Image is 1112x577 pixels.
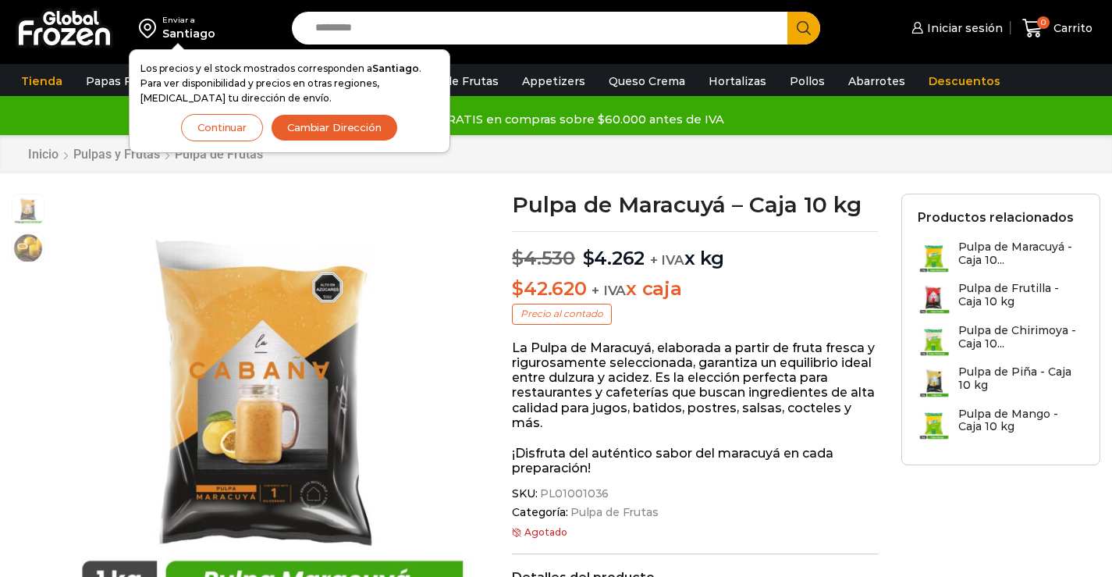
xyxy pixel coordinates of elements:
[958,282,1084,308] h3: Pulpa de Frutilla - Caja 10 kg
[512,277,524,300] span: $
[12,233,44,264] span: jugo-maracuya
[1018,10,1096,47] a: 0 Carrito
[512,247,575,269] bdi: 4.530
[512,194,878,215] h1: Pulpa de Maracuyá – Caja 10 kg
[782,66,833,96] a: Pollos
[401,66,506,96] a: Pulpa de Frutas
[140,61,439,106] p: Los precios y el stock mostrados corresponden a . Para ver disponibilidad y precios en otras regi...
[512,304,612,324] p: Precio al contado
[512,446,878,475] p: ¡Disfruta del auténtico sabor del maracuyá en cada preparación!
[73,147,161,162] a: Pulpas y Frutas
[27,147,264,162] nav: Breadcrumb
[162,26,215,41] div: Santiago
[181,114,263,141] button: Continuar
[538,487,609,500] span: PL01001036
[568,506,659,519] a: Pulpa de Frutas
[162,15,215,26] div: Enviar a
[958,240,1084,267] h3: Pulpa de Maracuyá - Caja 10...
[271,114,398,141] button: Cambiar Dirección
[514,66,593,96] a: Appetizers
[372,62,419,74] strong: Santiago
[27,147,59,162] a: Inicio
[918,210,1074,225] h2: Productos relacionados
[918,324,1084,358] a: Pulpa de Chirimoya - Caja 10...
[512,487,878,500] span: SKU:
[918,240,1084,274] a: Pulpa de Maracuyá - Caja 10...
[908,12,1003,44] a: Iniciar sesión
[918,282,1084,315] a: Pulpa de Frutilla - Caja 10 kg
[174,147,264,162] a: Pulpa de Frutas
[78,66,165,96] a: Papas Fritas
[1037,16,1050,29] span: 0
[512,340,878,430] p: La Pulpa de Maracuyá, elaborada a partir de fruta fresca y rigurosamente seleccionada, garantiza ...
[592,283,626,298] span: + IVA
[512,506,878,519] span: Categoría:
[958,408,1084,434] h3: Pulpa de Mango - Caja 10 kg
[1050,20,1092,36] span: Carrito
[583,247,595,269] span: $
[583,247,645,269] bdi: 4.262
[512,278,878,301] p: x caja
[958,365,1084,392] h3: Pulpa de Piña - Caja 10 kg
[840,66,913,96] a: Abarrotes
[512,527,878,538] p: Agotado
[12,194,44,226] span: WhatsApp Image 2025-02-14 at 6.07.10 AM
[787,12,820,45] button: Search button
[921,66,1008,96] a: Descuentos
[918,408,1084,441] a: Pulpa de Mango - Caja 10 kg
[512,231,878,270] p: x kg
[923,20,1003,36] span: Iniciar sesión
[958,324,1084,351] h3: Pulpa de Chirimoya - Caja 10...
[13,66,70,96] a: Tienda
[601,66,693,96] a: Queso Crema
[918,365,1084,399] a: Pulpa de Piña - Caja 10 kg
[512,247,524,269] span: $
[139,15,162,41] img: address-field-icon.svg
[512,277,586,300] bdi: 42.620
[701,66,774,96] a: Hortalizas
[650,252,684,268] span: + IVA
